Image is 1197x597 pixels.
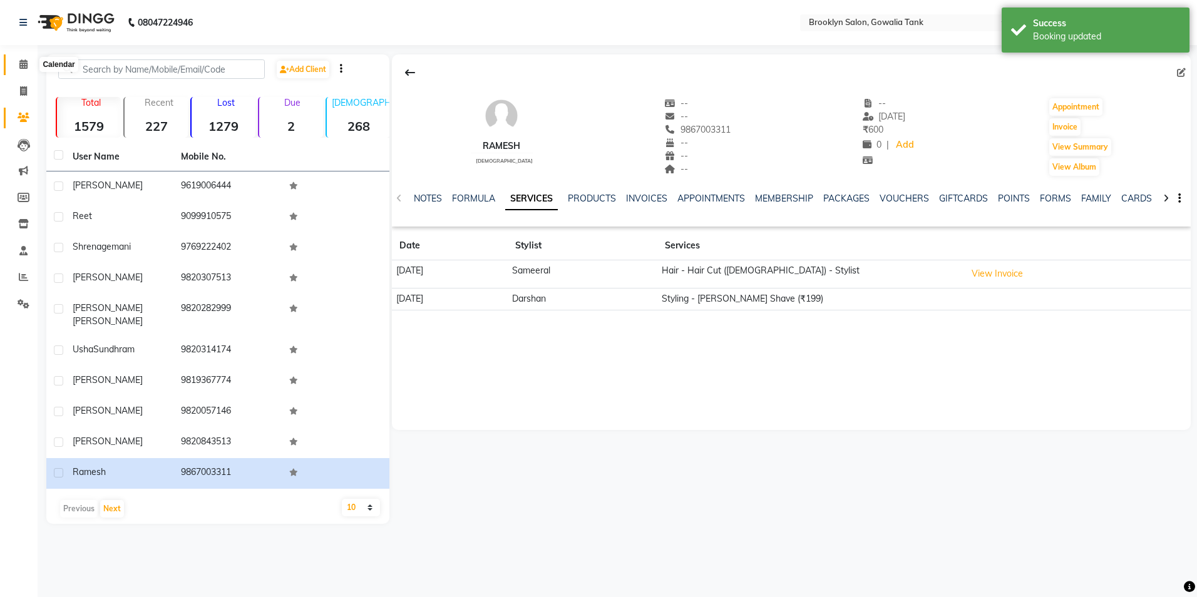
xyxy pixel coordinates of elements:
[755,193,813,204] a: MEMBERSHIP
[173,171,282,202] td: 9619006444
[508,232,657,260] th: Stylist
[332,97,391,108] p: [DEMOGRAPHIC_DATA]
[192,118,255,134] strong: 1279
[197,97,255,108] p: Lost
[73,315,143,327] span: [PERSON_NAME]
[73,180,143,191] span: [PERSON_NAME]
[1049,138,1111,156] button: View Summary
[664,150,688,161] span: --
[73,374,143,385] span: [PERSON_NAME]
[1033,30,1180,43] div: Booking updated
[173,335,282,366] td: 9820314174
[327,118,391,134] strong: 268
[173,366,282,397] td: 9819367774
[392,288,508,310] td: [DATE]
[568,193,616,204] a: PRODUCTS
[173,427,282,458] td: 9820843513
[73,405,143,416] span: [PERSON_NAME]
[73,210,92,222] span: reet
[65,143,173,171] th: User Name
[1049,98,1102,116] button: Appointment
[1033,17,1180,30] div: Success
[58,59,265,79] input: Search by Name/Mobile/Email/Code
[664,111,688,122] span: --
[664,98,688,109] span: --
[452,193,495,204] a: FORMULA
[664,137,688,148] span: --
[626,193,667,204] a: INVOICES
[397,61,423,84] div: Back to Client
[277,61,329,78] a: Add Client
[62,97,121,108] p: Total
[863,124,883,135] span: 600
[93,344,135,355] span: Sundhram
[73,302,143,314] span: [PERSON_NAME]
[173,202,282,233] td: 9099910575
[173,397,282,427] td: 9820057146
[476,158,533,164] span: [DEMOGRAPHIC_DATA]
[173,233,282,263] td: 9769222402
[259,118,323,134] strong: 2
[657,260,962,288] td: Hair - Hair Cut ([DEMOGRAPHIC_DATA]) - Stylist
[1081,193,1111,204] a: FAMILY
[414,193,442,204] a: NOTES
[505,188,558,210] a: SERVICES
[483,97,520,135] img: avatar
[998,193,1030,204] a: POINTS
[125,118,188,134] strong: 227
[1040,193,1071,204] a: FORMS
[101,241,131,252] span: gemani
[73,272,143,283] span: [PERSON_NAME]
[664,124,731,135] span: 9867003311
[966,264,1029,283] button: View Invoice
[173,458,282,489] td: 9867003311
[73,466,106,477] span: Ramesh
[677,193,745,204] a: APPOINTMENTS
[863,111,906,122] span: [DATE]
[1121,193,1152,204] a: CARDS
[262,97,323,108] p: Due
[886,138,889,151] span: |
[657,288,962,310] td: Styling - [PERSON_NAME] Shave (₹199)
[392,232,508,260] th: Date
[100,500,124,518] button: Next
[1049,118,1081,136] button: Invoice
[130,97,188,108] p: Recent
[173,294,282,335] td: 9820282999
[863,124,868,135] span: ₹
[173,143,282,171] th: Mobile No.
[1049,158,1099,176] button: View Album
[392,260,508,288] td: [DATE]
[664,163,688,175] span: --
[823,193,870,204] a: PACKAGES
[880,193,929,204] a: VOUCHERS
[863,98,886,109] span: --
[863,139,881,150] span: 0
[73,241,101,252] span: Shrena
[657,232,962,260] th: Services
[471,140,533,153] div: Ramesh
[39,57,78,72] div: Calendar
[73,344,93,355] span: usha
[173,263,282,294] td: 9820307513
[32,5,118,40] img: logo
[508,260,657,288] td: Sameeral
[138,5,193,40] b: 08047224946
[508,288,657,310] td: Darshan
[73,436,143,447] span: [PERSON_NAME]
[894,136,916,154] a: Add
[57,118,121,134] strong: 1579
[939,193,988,204] a: GIFTCARDS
